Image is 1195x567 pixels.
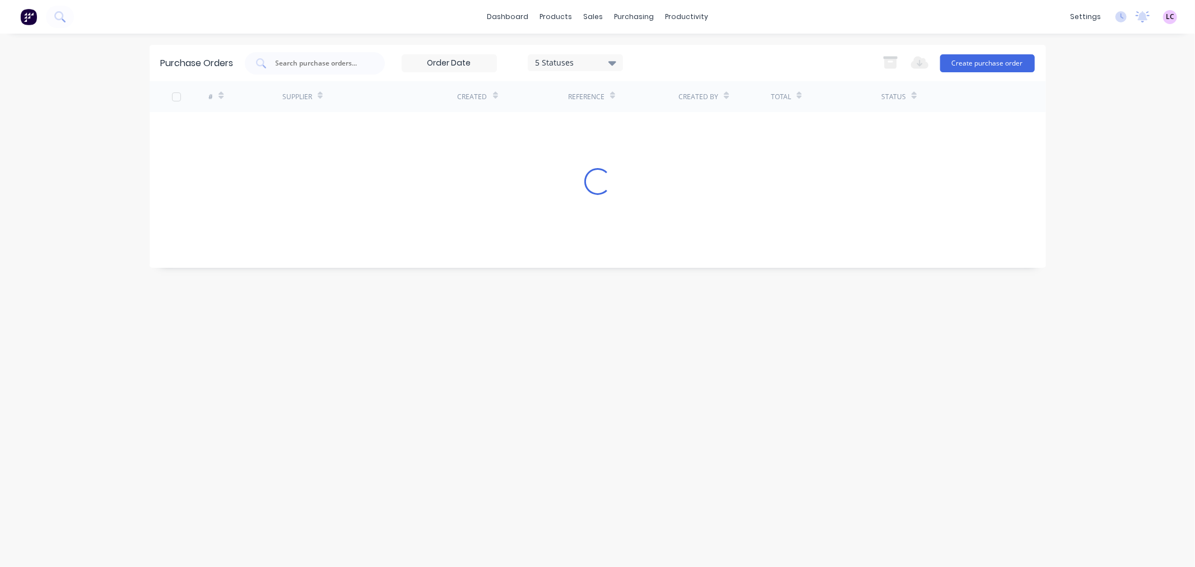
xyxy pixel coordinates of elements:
[275,58,368,69] input: Search purchase orders...
[20,8,37,25] img: Factory
[481,8,534,25] a: dashboard
[578,8,608,25] div: sales
[208,92,213,102] div: #
[771,92,791,102] div: Total
[534,8,578,25] div: products
[535,57,615,68] div: 5 Statuses
[458,92,487,102] div: Created
[1064,8,1106,25] div: settings
[161,57,234,70] div: Purchase Orders
[659,8,714,25] div: productivity
[1166,12,1174,22] span: LC
[881,92,906,102] div: Status
[940,54,1035,72] button: Create purchase order
[402,55,496,72] input: Order Date
[282,92,312,102] div: Supplier
[678,92,718,102] div: Created By
[568,92,605,102] div: Reference
[608,8,659,25] div: purchasing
